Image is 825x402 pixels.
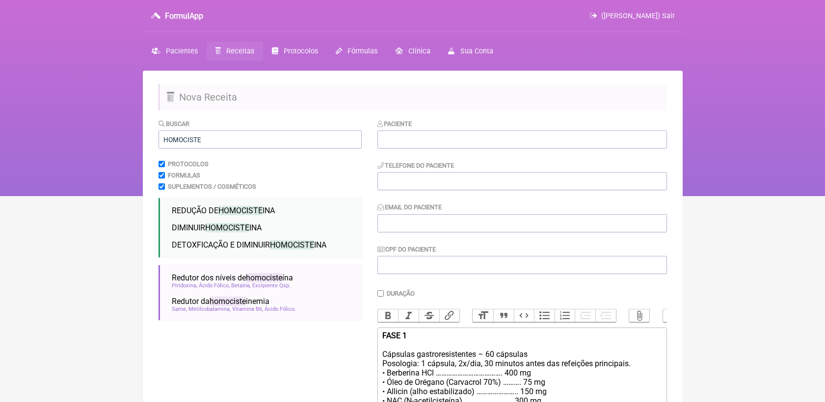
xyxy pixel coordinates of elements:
[398,309,419,322] button: Italic
[218,206,263,215] span: HOMOCISTE
[172,206,275,215] span: REDUÇÃO DE INA
[555,309,575,322] button: Numbers
[199,282,230,289] span: Ácido Fólico
[207,42,263,61] a: Receitas
[386,42,439,61] a: Clínica
[159,84,667,110] h2: Nova Receita
[284,47,318,55] span: Protocolos
[172,273,293,282] span: Redutor dos níveis de ína
[270,240,314,250] span: HOMOCISTE
[172,297,269,306] span: Redutor da inemia
[387,290,415,297] label: Duração
[534,309,555,322] button: Bullets
[205,223,249,232] span: HOMOCISTE
[172,240,326,250] span: DETOXFICAÇÃO E DIMINUIR INA
[460,47,493,55] span: Sua Conta
[231,282,251,289] span: Betaína
[419,309,439,322] button: Strikethrough
[210,297,246,306] span: homociste
[595,309,616,322] button: Increase Level
[377,162,454,169] label: Telefone do Paciente
[590,12,674,20] a: ([PERSON_NAME]) Sair
[166,47,198,55] span: Pacientes
[165,11,203,21] h3: FormulApp
[226,47,254,55] span: Receitas
[663,309,684,322] button: Undo
[493,309,514,322] button: Quote
[629,309,650,322] button: Attach Files
[408,47,430,55] span: Clínica
[382,331,407,340] strong: FASE 1
[265,306,296,312] span: Ácido Fólico
[347,47,377,55] span: Fórmulas
[168,172,200,179] label: Formulas
[172,223,262,232] span: DIMINUIR INA
[172,306,187,312] span: Same
[575,309,595,322] button: Decrease Level
[232,306,263,312] span: Vitamina B6
[246,273,282,282] span: homociste
[159,130,362,149] input: exemplo: emagrecimento, ansiedade
[263,42,327,61] a: Protocolos
[159,120,190,127] label: Buscar
[168,160,209,168] label: Protocolos
[252,282,291,289] span: Excipiente Qsp
[143,42,207,61] a: Pacientes
[601,12,675,20] span: ([PERSON_NAME]) Sair
[327,42,386,61] a: Fórmulas
[473,309,493,322] button: Heading
[172,282,197,289] span: Piridoxina
[377,203,442,211] label: Email do Paciente
[439,309,460,322] button: Link
[378,309,399,322] button: Bold
[439,42,502,61] a: Sua Conta
[377,246,436,253] label: CPF do Paciente
[168,183,256,190] label: Suplementos / Cosméticos
[188,306,231,312] span: Metilcobalamina
[377,120,412,127] label: Paciente
[514,309,534,322] button: Code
